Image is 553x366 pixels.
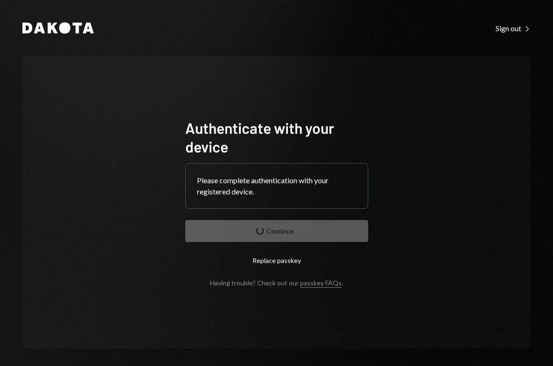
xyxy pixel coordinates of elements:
[185,118,368,156] h1: Authenticate with your device
[197,175,357,197] div: Please complete authentication with your registered device.
[210,279,343,287] div: Having trouble? Check out our .
[496,24,531,33] div: Sign out
[185,249,368,271] button: Replace passkey
[496,23,531,33] a: Sign out
[300,279,342,288] a: passkey FAQs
